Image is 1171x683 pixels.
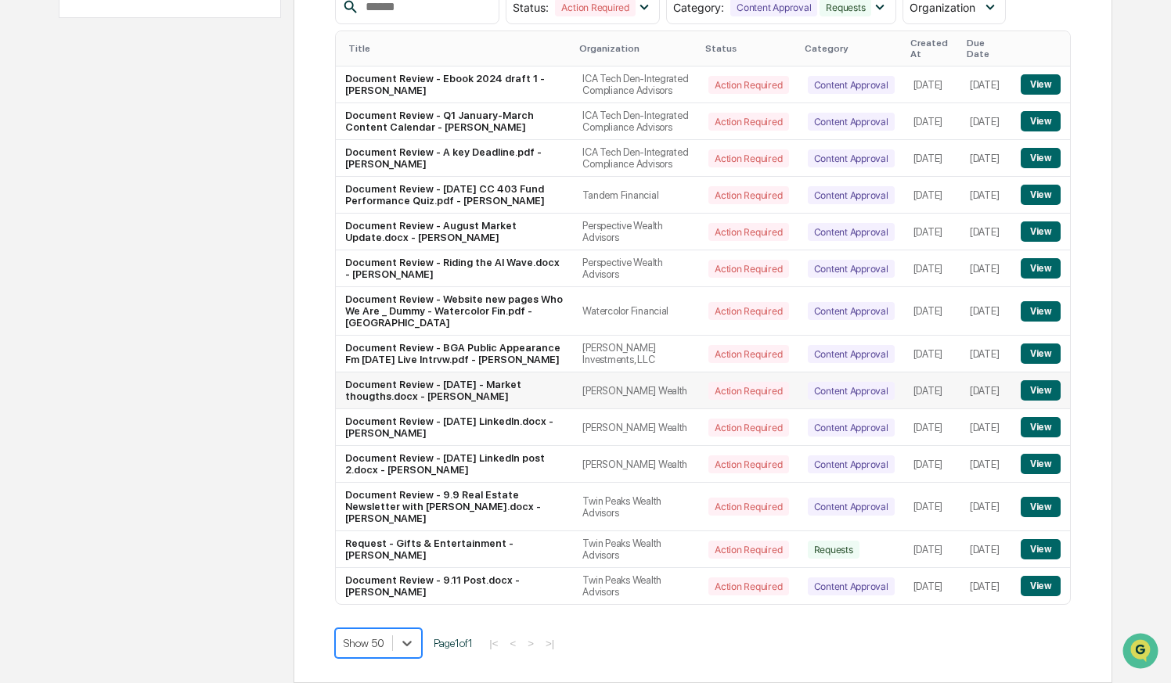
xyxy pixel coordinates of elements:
[505,637,521,650] button: <
[708,419,788,437] div: Action Required
[1021,301,1061,322] button: View
[808,345,895,363] div: Content Approval
[808,149,895,167] div: Content Approval
[110,264,189,277] a: Powered byPylon
[53,120,257,135] div: Start new chat
[708,260,788,278] div: Action Required
[573,372,699,409] td: [PERSON_NAME] Wealth
[808,302,895,320] div: Content Approval
[573,214,699,250] td: Perspective Wealth Advisors
[708,223,788,241] div: Action Required
[960,446,1011,483] td: [DATE]
[573,483,699,531] td: Twin Peaks Wealth Advisors
[705,43,791,54] div: Status
[573,287,699,336] td: Watercolor Financial
[523,637,539,650] button: >
[336,409,573,446] td: Document Review - [DATE] LinkedIn.docx - [PERSON_NAME]
[708,498,788,516] div: Action Required
[1021,576,1061,596] button: View
[485,637,503,650] button: |<
[904,336,960,372] td: [DATE]
[336,372,573,409] td: Document Review - [DATE] - Market thougths.docx - [PERSON_NAME]
[960,409,1011,446] td: [DATE]
[708,76,788,94] div: Action Required
[1021,221,1061,242] button: View
[31,197,101,213] span: Preclearance
[808,577,895,595] div: Content Approval
[573,67,699,103] td: ICA Tech Den-Integrated Compliance Advisors
[573,140,699,177] td: ICA Tech Den-Integrated Compliance Advisors
[904,250,960,287] td: [DATE]
[904,446,960,483] td: [DATE]
[336,287,573,336] td: Document Review - Website new pages Who We Are _ Dummy - Watercolor Fin.pdf - [GEOGRAPHIC_DATA]
[336,531,573,568] td: Request - Gifts & Entertainment - [PERSON_NAME]
[129,197,194,213] span: Attestations
[708,302,788,320] div: Action Required
[904,372,960,409] td: [DATE]
[808,113,895,131] div: Content Approval
[960,214,1011,250] td: [DATE]
[573,177,699,214] td: Tandem Financial
[960,531,1011,568] td: [DATE]
[16,120,44,148] img: 1746055101610-c473b297-6a78-478c-a979-82029cc54cd1
[573,103,699,140] td: ICA Tech Den-Integrated Compliance Advisors
[541,637,559,650] button: >|
[1021,74,1061,95] button: View
[16,228,28,241] div: 🔎
[53,135,198,148] div: We're available if you need us!
[336,67,573,103] td: Document Review - Ebook 2024 draft 1 - [PERSON_NAME]
[960,103,1011,140] td: [DATE]
[1021,497,1061,517] button: View
[1021,539,1061,559] button: View
[904,409,960,446] td: [DATE]
[808,498,895,516] div: Content Approval
[513,1,549,14] span: Status :
[1021,185,1061,205] button: View
[808,260,895,278] div: Content Approval
[336,250,573,287] td: Document Review - Riding the AI Wave.docx - [PERSON_NAME]
[113,199,126,211] div: 🗄️
[960,287,1011,336] td: [DATE]
[708,345,788,363] div: Action Required
[336,140,573,177] td: Document Review - A key Deadline.pdf - [PERSON_NAME]
[336,177,573,214] td: Document Review - [DATE] CC 403 Fund Performance Quiz.pdf - [PERSON_NAME]
[336,336,573,372] td: Document Review - BGA Public Appearance Fm [DATE] Live Intrvw.pdf - [PERSON_NAME]
[16,199,28,211] div: 🖐️
[960,568,1011,604] td: [DATE]
[808,541,859,559] div: Requests
[960,177,1011,214] td: [DATE]
[808,223,895,241] div: Content Approval
[336,446,573,483] td: Document Review - [DATE] LinkedIn post 2.docx - [PERSON_NAME]
[904,531,960,568] td: [DATE]
[673,1,724,14] span: Category :
[708,455,788,473] div: Action Required
[904,483,960,531] td: [DATE]
[960,140,1011,177] td: [DATE]
[16,33,285,58] p: How can we help?
[1021,148,1061,168] button: View
[967,38,1005,59] div: Due Date
[266,124,285,143] button: Start new chat
[1021,454,1061,474] button: View
[31,227,99,243] span: Data Lookup
[904,103,960,140] td: [DATE]
[910,38,954,59] div: Created At
[805,43,898,54] div: Category
[573,446,699,483] td: [PERSON_NAME] Wealth
[808,382,895,400] div: Content Approval
[107,191,200,219] a: 🗄️Attestations
[9,221,105,249] a: 🔎Data Lookup
[904,67,960,103] td: [DATE]
[708,186,788,204] div: Action Required
[960,250,1011,287] td: [DATE]
[336,568,573,604] td: Document Review - 9.11 Post.docx - [PERSON_NAME]
[808,455,895,473] div: Content Approval
[1021,258,1061,279] button: View
[336,103,573,140] td: Document Review - Q1 January-March Content Calendar - [PERSON_NAME]
[708,149,788,167] div: Action Required
[434,637,473,649] span: Page 1 of 1
[808,186,895,204] div: Content Approval
[1021,111,1061,131] button: View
